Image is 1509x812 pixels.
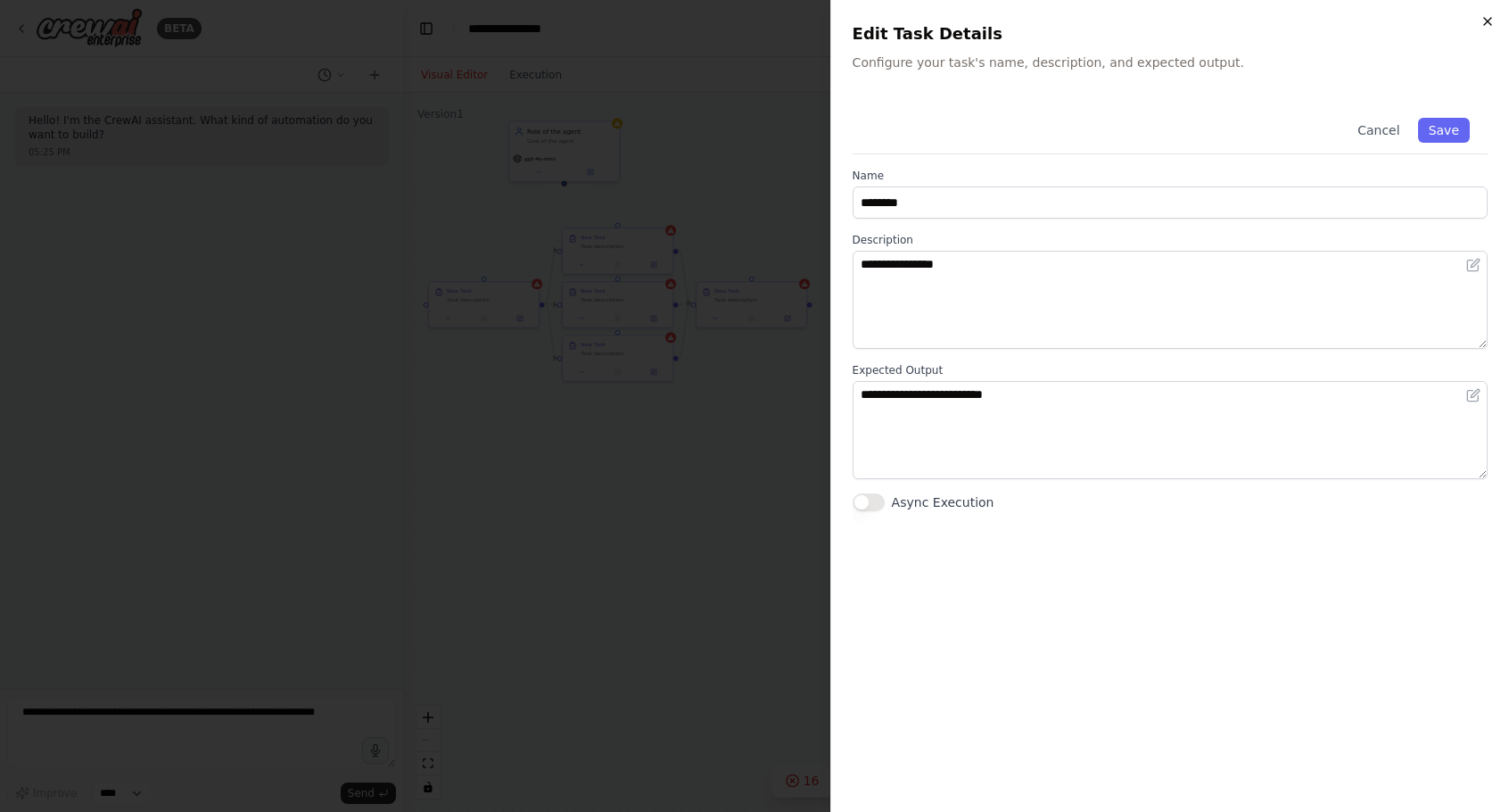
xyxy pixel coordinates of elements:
button: Cancel [1347,118,1410,143]
label: Expected Output [853,363,1488,377]
label: Name [853,169,1488,183]
p: Configure your task's name, description, and expected output. [853,54,1488,71]
button: Open in editor [1463,385,1484,406]
h2: Edit Task Details [853,21,1488,46]
label: Description [853,233,1488,247]
button: Save [1418,118,1470,143]
button: Open in editor [1463,254,1484,276]
label: Async Execution [892,493,994,511]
